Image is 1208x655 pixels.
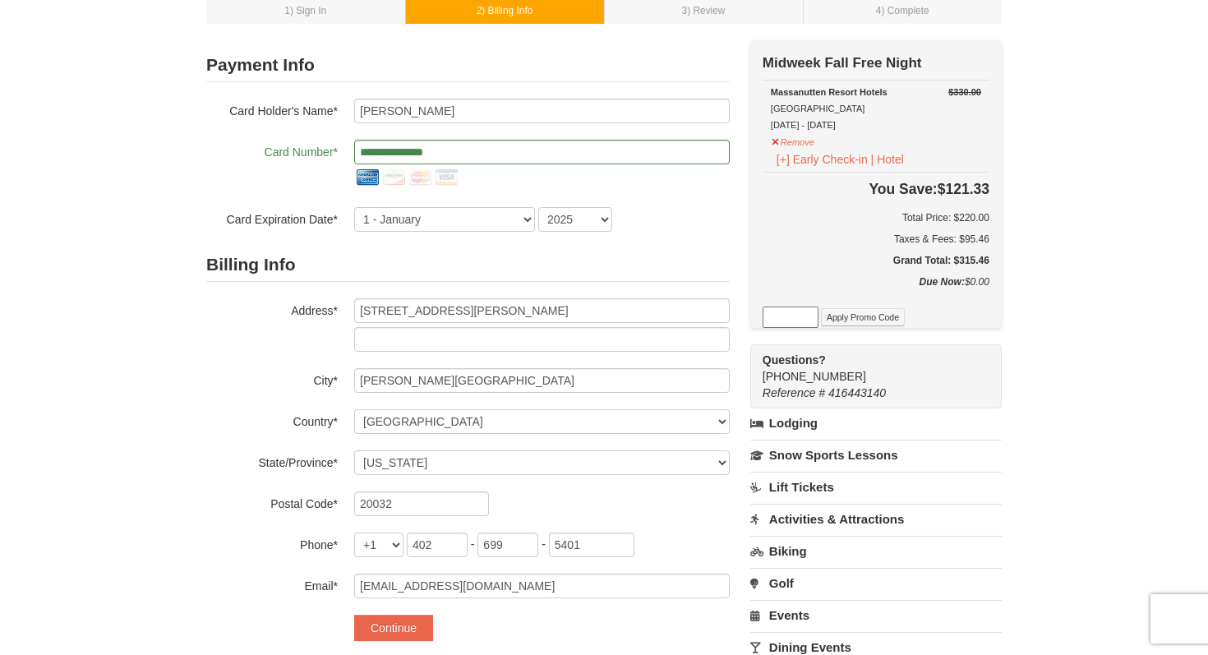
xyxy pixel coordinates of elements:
label: Card Expiration Date* [206,207,338,228]
small: 2 [477,5,533,16]
a: Lift Tickets [750,472,1002,502]
a: Golf [750,568,1002,598]
a: Activities & Attractions [750,504,1002,534]
label: Postal Code* [206,491,338,512]
span: Reference # [763,386,825,399]
span: 416443140 [828,386,886,399]
h2: Payment Info [206,48,730,82]
span: - [471,537,475,551]
a: Lodging [750,408,1002,438]
h6: Total Price: $220.00 [763,210,989,226]
strong: Due Now: [920,276,965,288]
label: Email* [206,574,338,594]
img: discover.png [380,164,407,191]
small: 3 [682,5,726,16]
strong: Midweek Fall Free Night [763,55,922,71]
a: Snow Sports Lessons [750,440,1002,470]
h4: $121.33 [763,181,989,197]
img: amex.png [354,164,380,191]
input: Billing Info [354,298,730,323]
label: Address* [206,298,338,319]
span: ) Complete [881,5,929,16]
img: visa.png [433,164,459,191]
label: Card Holder's Name* [206,99,338,119]
label: State/Province* [206,450,338,471]
button: [+] Early Check-in | Hotel [771,150,910,168]
a: Events [750,600,1002,630]
div: Taxes & Fees: $95.46 [763,231,989,247]
img: mastercard.png [407,164,433,191]
span: ) Sign In [290,5,326,16]
h5: Grand Total: $315.46 [763,252,989,269]
small: 4 [876,5,929,16]
input: xxx [407,533,468,557]
div: [GEOGRAPHIC_DATA] [DATE] - [DATE] [771,84,981,133]
input: xxx [477,533,538,557]
del: $330.00 [948,87,981,97]
button: Continue [354,615,433,641]
span: [PHONE_NUMBER] [763,352,972,383]
label: Country* [206,409,338,430]
h2: Billing Info [206,248,730,282]
span: ) Review [687,5,725,16]
span: ) Billing Info [482,5,533,16]
span: - [542,537,546,551]
span: You Save: [869,181,937,197]
a: Biking [750,536,1002,566]
input: Email [354,574,730,598]
button: Apply Promo Code [821,308,905,326]
button: Remove [771,130,815,150]
strong: Massanutten Resort Hotels [771,87,888,97]
label: City* [206,368,338,389]
input: Postal Code [354,491,489,516]
div: $0.00 [763,274,989,307]
small: 1 [284,5,326,16]
label: Phone* [206,533,338,553]
label: Card Number* [206,140,338,160]
strong: Questions? [763,353,826,367]
input: Card Holder Name [354,99,730,123]
input: City [354,368,730,393]
input: xxxx [549,533,634,557]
